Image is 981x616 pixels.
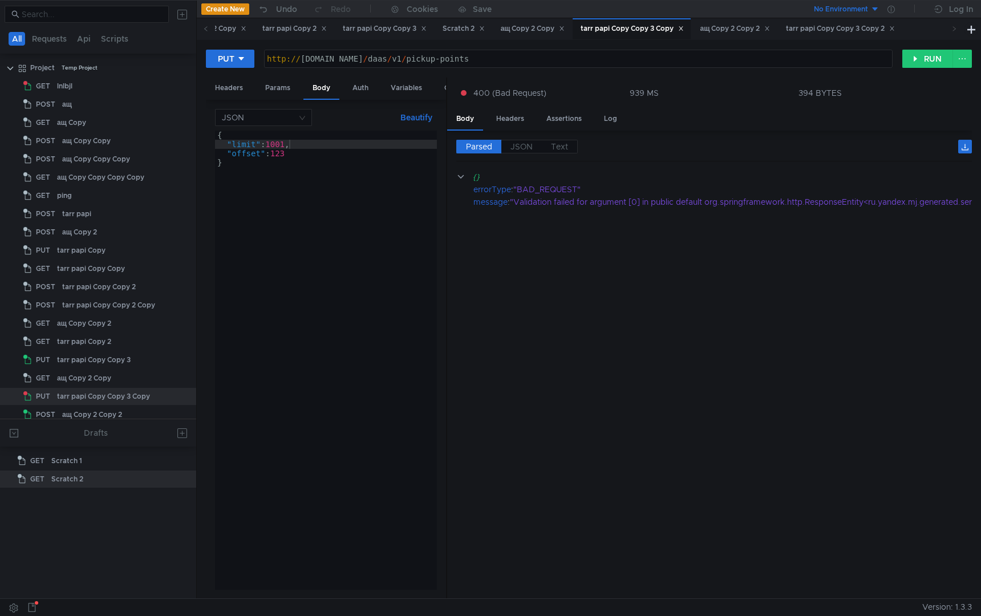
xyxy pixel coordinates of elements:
[57,169,144,186] div: ащ Copy Copy Copy Copy
[36,114,50,131] span: GET
[57,351,131,368] div: tarr papi Copy Copy 3
[473,196,508,208] div: message
[473,183,511,196] div: errorType
[343,78,378,99] div: Auth
[57,78,72,95] div: lnlbjl
[537,108,591,129] div: Assertions
[74,32,94,46] button: Api
[447,108,483,131] div: Body
[630,88,659,98] div: 939 MS
[57,114,86,131] div: ащ Copy
[84,426,108,440] div: Drafts
[581,23,684,35] div: tarr papi Copy Copy 3 Copy
[473,5,492,13] div: Save
[36,315,50,332] span: GET
[62,205,91,222] div: tarr papi
[57,333,111,350] div: tarr papi Copy 2
[30,471,44,488] span: GET
[473,87,546,99] span: 400 (Bad Request)
[57,260,125,277] div: tarr papi Copy Copy
[36,278,55,295] span: POST
[62,59,98,76] div: Temp Project
[51,471,83,488] div: Scratch 2
[36,205,55,222] span: POST
[57,187,72,204] div: ping
[466,141,492,152] span: Parsed
[501,23,565,35] div: ащ Copy 2 Copy
[435,78,473,99] div: Other
[902,50,953,68] button: RUN
[256,78,299,99] div: Params
[57,242,106,259] div: tarr papi Copy
[382,78,431,99] div: Variables
[98,32,132,46] button: Scripts
[36,78,50,95] span: GET
[57,315,111,332] div: ащ Copy Copy 2
[36,132,55,149] span: POST
[443,23,485,35] div: Scratch 2
[700,23,770,35] div: ащ Copy 2 Copy 2
[29,32,70,46] button: Requests
[510,141,533,152] span: JSON
[36,370,50,387] span: GET
[36,242,50,259] span: PUT
[922,599,972,615] span: Version: 1.3.3
[36,388,50,405] span: PUT
[786,23,895,35] div: tarr papi Copy Copy 3 Copy 2
[201,3,249,15] button: Create New
[51,452,82,469] div: Scratch 1
[62,297,155,314] div: tarr papi Copy Copy 2 Copy
[36,169,50,186] span: GET
[36,96,55,113] span: POST
[62,406,122,423] div: ащ Copy 2 Copy 2
[30,452,44,469] span: GET
[22,8,162,21] input: Search...
[487,108,533,129] div: Headers
[305,1,359,18] button: Redo
[36,151,55,168] span: POST
[9,32,25,46] button: All
[36,224,55,241] span: POST
[30,59,55,76] div: Project
[218,52,234,65] div: PUT
[249,1,305,18] button: Undo
[62,278,136,295] div: tarr papi Copy Copy 2
[62,224,97,241] div: ащ Copy 2
[62,132,111,149] div: ащ Copy Copy
[303,78,339,100] div: Body
[36,333,50,350] span: GET
[798,88,842,98] div: 394 BYTES
[36,406,55,423] span: POST
[57,388,150,405] div: tarr papi Copy Copy 3 Copy
[206,50,254,68] button: PUT
[949,2,973,16] div: Log In
[36,260,50,277] span: GET
[36,187,50,204] span: GET
[551,141,568,152] span: Text
[595,108,626,129] div: Log
[62,151,130,168] div: ащ Copy Copy Copy
[57,370,111,387] div: ащ Copy 2 Copy
[36,297,55,314] span: POST
[396,111,437,124] button: Beautify
[206,78,252,99] div: Headers
[343,23,427,35] div: tarr papi Copy Copy 3
[36,351,50,368] span: PUT
[262,23,327,35] div: tarr papi Copy 2
[407,2,438,16] div: Cookies
[331,2,351,16] div: Redo
[62,96,72,113] div: ащ
[814,4,868,15] div: No Environment
[276,2,297,16] div: Undo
